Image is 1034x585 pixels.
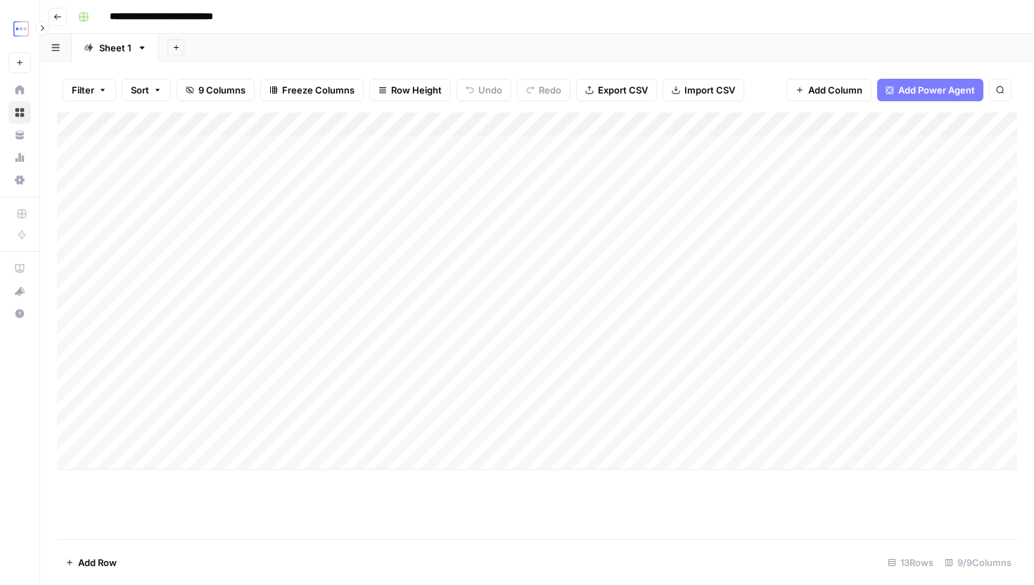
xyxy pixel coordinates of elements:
[369,79,451,101] button: Row Height
[8,11,31,46] button: Workspace: TripleDart
[177,79,255,101] button: 9 Columns
[63,79,116,101] button: Filter
[198,83,245,97] span: 9 Columns
[808,83,862,97] span: Add Column
[78,555,117,570] span: Add Row
[8,101,31,124] a: Browse
[8,280,31,302] button: What's new?
[598,83,648,97] span: Export CSV
[8,16,34,41] img: TripleDart Logo
[131,83,149,97] span: Sort
[9,281,30,302] div: What's new?
[57,551,125,574] button: Add Row
[8,79,31,101] a: Home
[99,41,132,55] div: Sheet 1
[882,551,939,574] div: 13 Rows
[282,83,355,97] span: Freeze Columns
[539,83,561,97] span: Redo
[663,79,744,101] button: Import CSV
[122,79,171,101] button: Sort
[877,79,983,101] button: Add Power Agent
[72,83,94,97] span: Filter
[576,79,657,101] button: Export CSV
[8,169,31,191] a: Settings
[898,83,975,97] span: Add Power Agent
[478,83,502,97] span: Undo
[391,83,442,97] span: Row Height
[939,551,1017,574] div: 9/9 Columns
[786,79,872,101] button: Add Column
[457,79,511,101] button: Undo
[72,34,159,62] a: Sheet 1
[8,302,31,325] button: Help + Support
[8,146,31,169] a: Usage
[684,83,735,97] span: Import CSV
[8,257,31,280] a: AirOps Academy
[517,79,570,101] button: Redo
[8,124,31,146] a: Your Data
[260,79,364,101] button: Freeze Columns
